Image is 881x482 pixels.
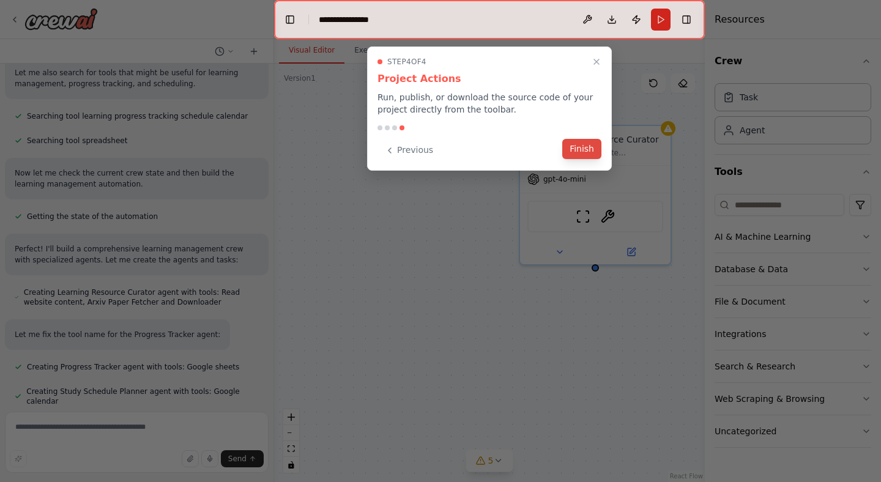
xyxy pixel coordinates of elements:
button: Finish [562,139,601,159]
span: Step 4 of 4 [387,57,426,67]
button: Close walkthrough [589,54,604,69]
h3: Project Actions [377,72,601,86]
button: Previous [377,140,441,160]
button: Hide left sidebar [281,11,299,28]
p: Run, publish, or download the source code of your project directly from the toolbar. [377,91,601,116]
